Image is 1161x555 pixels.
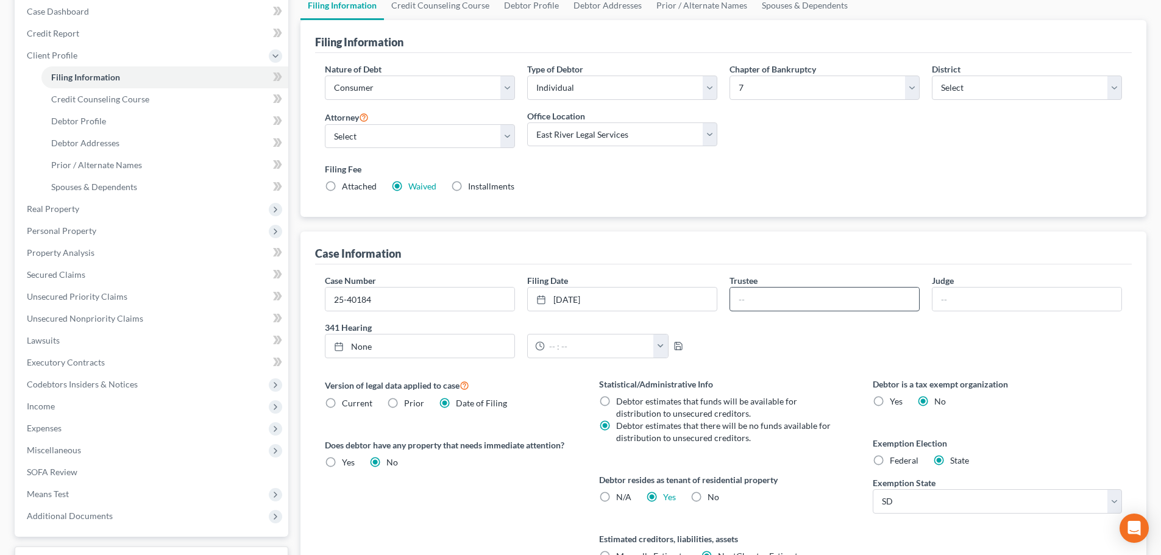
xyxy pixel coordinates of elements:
label: Version of legal data applied to case [325,378,574,392]
span: Debtor estimates that funds will be available for distribution to unsecured creditors. [616,396,797,419]
label: Nature of Debt [325,63,382,76]
label: Chapter of Bankruptcy [730,63,816,76]
span: Yes [342,457,355,467]
span: Date of Filing [456,398,507,408]
span: Executory Contracts [27,357,105,367]
input: Enter case number... [325,288,514,311]
span: Case Dashboard [27,6,89,16]
span: N/A [616,492,631,502]
a: Yes [663,492,676,502]
span: State [950,455,969,465]
span: Debtor estimates that there will be no funds available for distribution to unsecured creditors. [616,420,831,443]
div: Open Intercom Messenger [1120,514,1149,543]
label: Statistical/Administrative Info [599,378,848,391]
a: Secured Claims [17,264,288,286]
span: Property Analysis [27,247,94,258]
a: Case Dashboard [17,1,288,23]
a: Lawsuits [17,330,288,352]
div: Case Information [315,246,401,261]
div: Filing Information [315,35,403,49]
span: Client Profile [27,50,77,60]
label: Debtor resides as tenant of residential property [599,473,848,486]
span: Filing Information [51,72,120,82]
span: Installments [468,181,514,191]
label: Office Location [527,110,585,122]
input: -- [932,288,1121,311]
a: Waived [408,181,436,191]
a: Debtor Profile [41,110,288,132]
a: Credit Counseling Course [41,88,288,110]
span: Codebtors Insiders & Notices [27,379,138,389]
span: Unsecured Nonpriority Claims [27,313,143,323]
span: Means Test [27,489,69,499]
span: Spouses & Dependents [51,182,137,192]
label: Type of Debtor [527,63,583,76]
label: Debtor is a tax exempt organization [873,378,1122,391]
span: No [386,457,398,467]
a: None [325,334,514,358]
label: Filing Date [527,274,568,287]
label: Trustee [730,274,758,287]
a: Prior / Alternate Names [41,154,288,176]
a: Unsecured Priority Claims [17,286,288,308]
span: Federal [890,455,918,465]
span: Current [342,398,372,408]
label: Estimated creditors, liabilities, assets [599,532,848,545]
a: Property Analysis [17,242,288,264]
a: Unsecured Nonpriority Claims [17,308,288,330]
label: District [932,63,960,76]
span: Additional Documents [27,511,113,521]
span: Personal Property [27,225,96,236]
span: Prior [404,398,424,408]
span: Debtor Profile [51,116,106,126]
span: Unsecured Priority Claims [27,291,127,302]
a: Filing Information [41,66,288,88]
span: Prior / Alternate Names [51,160,142,170]
label: Filing Fee [325,163,1122,175]
span: Secured Claims [27,269,85,280]
span: Income [27,401,55,411]
label: Exemption Election [873,437,1122,450]
span: Attached [342,181,377,191]
a: Credit Report [17,23,288,44]
label: Case Number [325,274,376,287]
span: No [708,492,719,502]
a: SOFA Review [17,461,288,483]
span: Expenses [27,423,62,433]
a: Debtor Addresses [41,132,288,154]
span: Debtor Addresses [51,138,119,148]
label: Exemption State [873,476,936,489]
span: Miscellaneous [27,445,81,455]
span: Credit Counseling Course [51,94,149,104]
label: Judge [932,274,954,287]
a: Executory Contracts [17,352,288,373]
span: Yes [890,396,903,406]
label: Attorney [325,110,369,124]
input: -- [730,288,919,311]
label: 341 Hearing [319,321,723,334]
span: Credit Report [27,28,79,38]
label: Does debtor have any property that needs immediate attention? [325,439,574,451]
span: No [934,396,946,406]
input: -- : -- [545,334,654,358]
a: Spouses & Dependents [41,176,288,198]
span: SOFA Review [27,467,77,477]
span: Lawsuits [27,335,60,345]
a: [DATE] [528,288,717,311]
span: Real Property [27,203,79,214]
